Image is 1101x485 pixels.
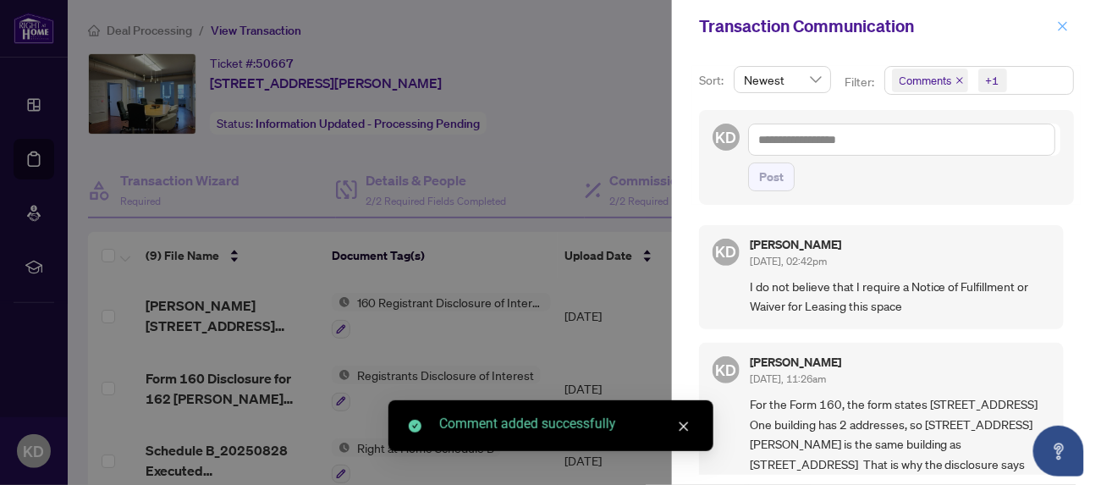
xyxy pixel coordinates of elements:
[716,240,737,263] span: KD
[750,277,1050,317] span: I do not believe that I require a Notice of Fulfillment or Waiver for Leasing this space
[748,163,795,191] button: Post
[699,14,1052,39] div: Transaction Communication
[699,71,727,90] p: Sort:
[716,358,737,382] span: KD
[986,72,999,89] div: +1
[900,72,952,89] span: Comments
[678,421,690,433] span: close
[750,356,841,368] h5: [PERSON_NAME]
[750,255,827,267] span: [DATE], 02:42pm
[409,420,421,433] span: check-circle
[892,69,968,92] span: Comments
[744,67,821,92] span: Newest
[750,239,841,251] h5: [PERSON_NAME]
[845,73,877,91] p: Filter:
[674,417,693,436] a: Close
[439,414,693,434] div: Comment added successfully
[1057,20,1069,32] span: close
[955,76,964,85] span: close
[716,125,737,149] span: KD
[1033,426,1084,477] button: Open asap
[750,372,826,385] span: [DATE], 11:26am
